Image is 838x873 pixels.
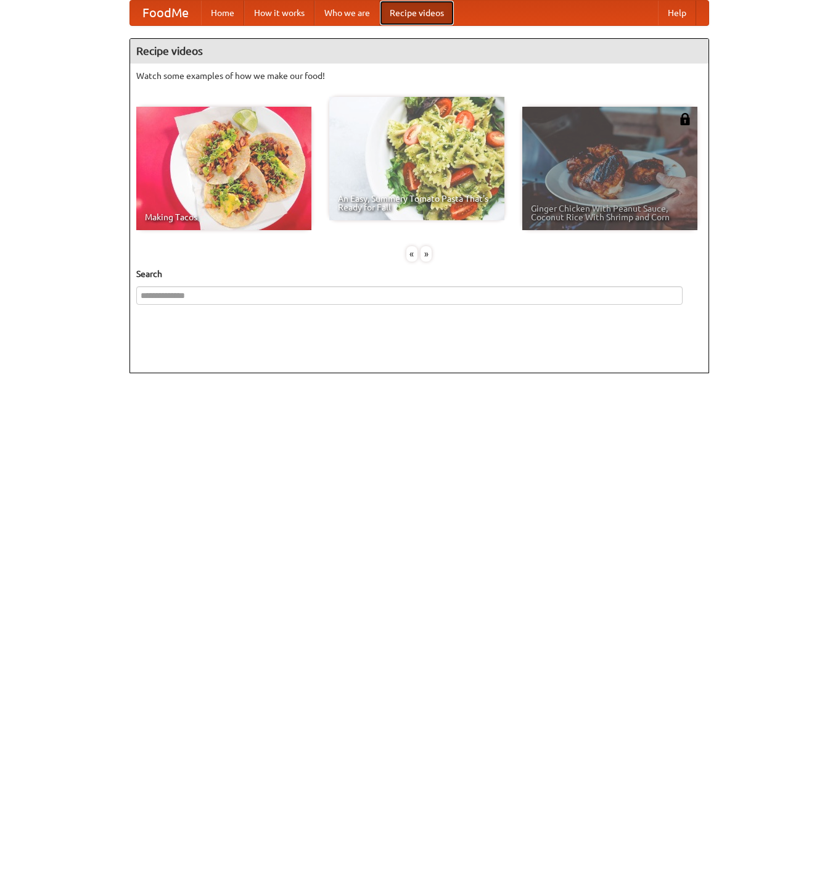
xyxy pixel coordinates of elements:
div: » [421,246,432,262]
span: An Easy, Summery Tomato Pasta That's Ready for Fall [338,194,496,212]
div: « [406,246,417,262]
a: Recipe videos [380,1,454,25]
span: Making Tacos [145,213,303,221]
a: Help [658,1,696,25]
a: Who we are [314,1,380,25]
img: 483408.png [679,113,691,125]
a: An Easy, Summery Tomato Pasta That's Ready for Fall [329,97,504,220]
p: Watch some examples of how we make our food! [136,70,702,82]
h4: Recipe videos [130,39,709,64]
h5: Search [136,268,702,280]
a: Home [201,1,244,25]
a: Making Tacos [136,107,311,230]
a: FoodMe [130,1,201,25]
a: How it works [244,1,314,25]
